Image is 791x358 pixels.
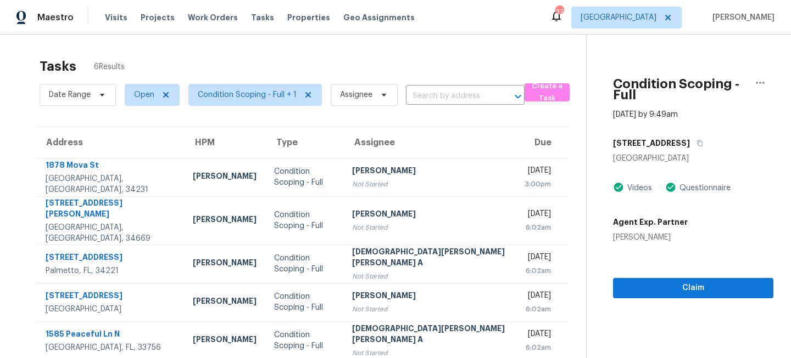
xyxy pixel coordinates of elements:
div: [STREET_ADDRESS] [46,252,175,265]
div: 37 [555,7,563,18]
th: HPM [184,127,265,158]
span: Date Range [49,89,91,100]
div: [DATE] [525,328,551,342]
div: [DATE] by 9:49am [613,109,678,120]
div: [PERSON_NAME] [193,214,257,228]
span: Properties [287,12,330,23]
div: 6:02am [525,265,551,276]
div: Not Started [352,222,507,233]
span: Assignee [340,89,372,100]
div: Condition Scoping - Full [274,166,335,188]
div: [DEMOGRAPHIC_DATA][PERSON_NAME] [PERSON_NAME] A [352,323,507,348]
div: [GEOGRAPHIC_DATA] [46,304,175,315]
span: Geo Assignments [343,12,415,23]
div: [DATE] [525,165,551,179]
div: [DATE] [525,208,551,222]
th: Address [35,127,184,158]
div: [STREET_ADDRESS][PERSON_NAME] [46,197,175,222]
span: Create a Task [530,80,564,105]
span: Condition Scoping - Full + 1 [198,89,297,100]
th: Type [265,127,343,158]
div: Condition Scoping - Full [274,253,335,275]
input: Search by address [406,88,494,105]
span: Maestro [37,12,74,23]
span: Open [134,89,154,100]
span: Tasks [251,14,274,21]
div: 6:02am [525,304,551,315]
div: [PERSON_NAME] [193,257,257,271]
div: 1585 Peaceful Ln N [46,328,175,342]
div: Not Started [352,271,507,282]
button: Open [510,89,526,104]
div: Not Started [352,179,507,190]
h5: Agent Exp. Partner [613,217,688,228]
div: [STREET_ADDRESS] [46,290,175,304]
span: [GEOGRAPHIC_DATA] [581,12,656,23]
div: [GEOGRAPHIC_DATA], [GEOGRAPHIC_DATA], 34669 [46,222,175,244]
img: Artifact Present Icon [613,181,624,193]
div: [GEOGRAPHIC_DATA] [613,153,773,164]
div: [DEMOGRAPHIC_DATA][PERSON_NAME] [PERSON_NAME] A [352,246,507,271]
div: [PERSON_NAME] [193,171,257,184]
div: [GEOGRAPHIC_DATA], [GEOGRAPHIC_DATA], 34231 [46,173,175,195]
div: Palmetto, FL, 34221 [46,265,175,276]
h2: Condition Scoping - Full [613,78,747,100]
button: Claim [613,278,773,298]
div: Not Started [352,304,507,315]
h2: Tasks [40,61,76,72]
div: [PERSON_NAME] [352,208,507,222]
div: 1878 Mova St [46,160,175,173]
button: Create a Task [525,83,570,101]
div: 6:02am [525,222,551,233]
th: Due [516,127,568,158]
div: [PERSON_NAME] [613,232,688,243]
div: Videos [624,183,652,194]
div: 6:02am [525,342,551,353]
h5: [STREET_ADDRESS] [613,138,690,149]
div: 3:00pm [525,179,551,190]
span: Visits [105,12,127,23]
div: [DATE] [525,290,551,304]
div: Condition Scoping - Full [274,291,335,313]
div: [PERSON_NAME] [193,296,257,309]
div: [DATE] [525,252,551,265]
div: [PERSON_NAME] [193,334,257,348]
div: Condition Scoping - Full [274,329,335,351]
span: Work Orders [188,12,238,23]
div: [PERSON_NAME] [352,165,507,179]
div: [PERSON_NAME] [352,290,507,304]
img: Artifact Present Icon [665,181,676,193]
div: Condition Scoping - Full [274,209,335,231]
span: 6 Results [94,61,125,72]
div: [GEOGRAPHIC_DATA], FL, 33756 [46,342,175,353]
span: Claim [622,281,765,295]
span: [PERSON_NAME] [708,12,775,23]
div: Questionnaire [676,183,731,194]
th: Assignee [343,127,516,158]
span: Projects [141,12,175,23]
